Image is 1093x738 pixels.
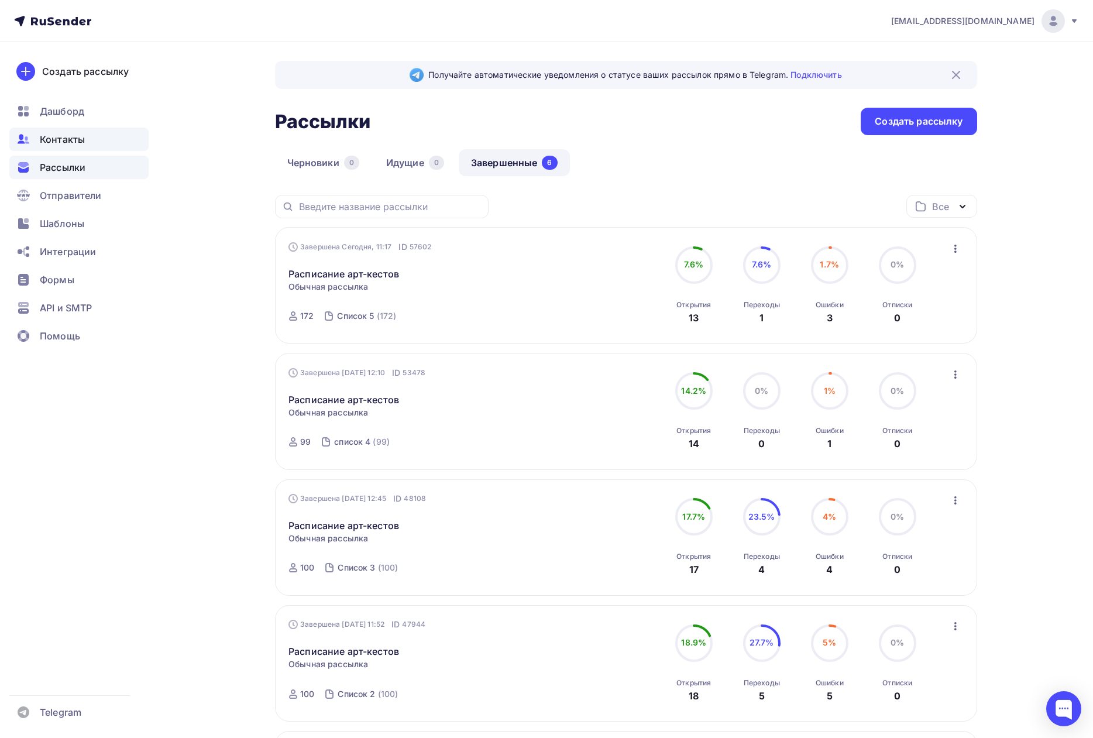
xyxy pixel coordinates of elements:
div: Завершена [DATE] 12:10 [288,367,425,379]
span: Обычная рассылка [288,407,368,418]
a: список 4 (99) [333,432,391,451]
a: Контакты [9,128,149,151]
a: [EMAIL_ADDRESS][DOMAIN_NAME] [891,9,1079,33]
div: Отписки [882,552,912,561]
span: 48108 [404,493,426,504]
div: 0 [894,689,900,703]
span: Рассылки [40,160,85,174]
div: Открытия [676,426,711,435]
span: 17.7% [682,512,705,521]
div: Ошибки [816,426,844,435]
span: [EMAIL_ADDRESS][DOMAIN_NAME] [891,15,1034,27]
div: Завершена Сегодня, 11:17 [288,241,431,253]
a: Отправители [9,184,149,207]
span: Контакты [40,132,85,146]
a: Рассылки [9,156,149,179]
div: Все [932,200,948,214]
span: Получайте автоматические уведомления о статусе ваших рассылок прямо в Telegram. [428,69,841,81]
a: Формы [9,268,149,291]
input: Введите название рассылки [299,200,482,213]
span: 23.5% [748,512,775,521]
div: Переходы [744,678,780,688]
span: Обычная рассылка [288,533,368,544]
span: ID [398,241,407,253]
a: Список 5 (172) [336,307,397,325]
div: (100) [378,562,398,574]
span: 0% [891,259,904,269]
h2: Рассылки [275,110,371,133]
div: Отписки [882,300,912,310]
div: 0 [429,156,444,170]
div: Переходы [744,426,780,435]
div: Создать рассылку [875,115,963,128]
div: 4 [826,562,833,576]
div: 100 [300,562,314,574]
a: Расписание арт-кестов [288,267,399,281]
div: список 4 [334,436,370,448]
div: 1 [759,311,764,325]
span: 7.6% [752,259,772,269]
span: Обычная рассылка [288,658,368,670]
span: 53478 [403,367,425,379]
div: (99) [373,436,390,448]
span: 1.7% [820,259,839,269]
button: Все [906,195,977,218]
div: 17 [689,562,699,576]
div: Открытия [676,678,711,688]
span: 18.9% [681,637,706,647]
span: 1% [824,386,836,396]
div: 14 [689,437,699,451]
a: Список 3 (100) [336,558,399,577]
span: Telegram [40,705,81,719]
span: Интеграции [40,245,96,259]
span: Шаблоны [40,217,84,231]
div: Создать рассылку [42,64,129,78]
a: Подключить [790,70,841,80]
div: 0 [758,437,765,451]
span: 4% [823,512,836,521]
span: ID [392,367,400,379]
div: Открытия [676,552,711,561]
div: Отписки [882,426,912,435]
div: 5 [759,689,765,703]
div: 18 [689,689,699,703]
div: (172) [377,310,397,322]
div: 3 [827,311,833,325]
span: ID [393,493,401,504]
a: Черновики0 [275,149,372,176]
span: 0% [891,637,904,647]
a: Расписание арт-кестов [288,393,399,407]
div: 4 [758,562,765,576]
div: Переходы [744,552,780,561]
a: Расписание арт-кестов [288,519,399,533]
div: 100 [300,688,314,700]
div: 0 [894,562,900,576]
div: Список 5 [337,310,374,322]
div: Ошибки [816,300,844,310]
img: Telegram [410,68,424,82]
div: Ошибки [816,678,844,688]
div: 0 [894,311,900,325]
span: Помощь [40,329,80,343]
span: 57602 [410,241,432,253]
a: Список 2 (100) [336,685,399,703]
span: Формы [40,273,74,287]
span: ID [391,619,400,630]
div: Отписки [882,678,912,688]
div: 13 [689,311,699,325]
span: Обычная рассылка [288,281,368,293]
span: API и SMTP [40,301,92,315]
div: Ошибки [816,552,844,561]
div: Список 3 [338,562,375,574]
a: Дашборд [9,99,149,123]
div: 6 [542,156,557,170]
span: 0% [755,386,768,396]
span: 5% [823,637,836,647]
span: 14.2% [681,386,706,396]
span: 27.7% [750,637,774,647]
a: Завершенные6 [459,149,570,176]
div: (100) [378,688,398,700]
span: 0% [891,386,904,396]
div: 1 [827,437,831,451]
div: 0 [344,156,359,170]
